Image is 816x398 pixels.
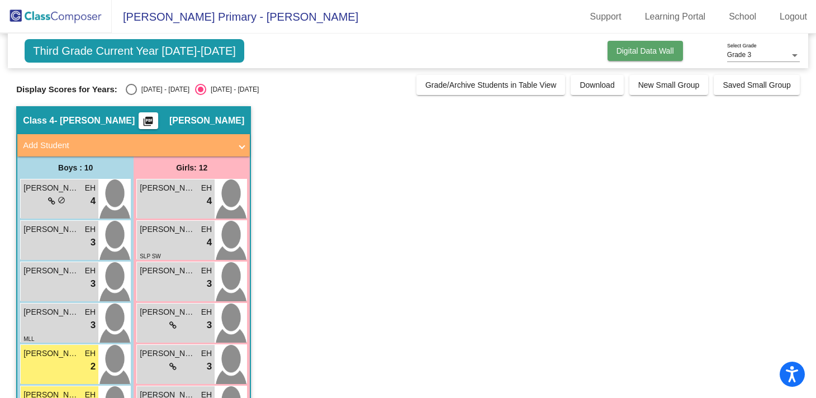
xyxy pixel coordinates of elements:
[580,80,614,89] span: Download
[720,8,765,26] a: School
[201,182,212,194] span: EH
[201,348,212,359] span: EH
[134,157,250,179] div: Girls: 12
[91,359,96,374] span: 2
[91,318,96,333] span: 3
[23,306,79,318] span: [PERSON_NAME]
[23,139,231,152] mat-panel-title: Add Student
[140,265,196,277] span: [PERSON_NAME]
[23,182,79,194] span: [PERSON_NAME]
[137,84,189,94] div: [DATE] - [DATE]
[17,157,134,179] div: Boys : 10
[16,84,117,94] span: Display Scores for Years:
[85,224,96,235] span: EH
[140,224,196,235] span: [PERSON_NAME]
[207,194,212,209] span: 4
[23,348,79,359] span: [PERSON_NAME]
[616,46,674,55] span: Digital Data Wall
[140,182,196,194] span: [PERSON_NAME]
[201,224,212,235] span: EH
[23,336,34,342] span: MLL
[140,306,196,318] span: [PERSON_NAME]
[139,112,158,129] button: Print Students Details
[54,115,135,126] span: - [PERSON_NAME]
[23,115,54,126] span: Class 4
[23,265,79,277] span: [PERSON_NAME]
[207,359,212,374] span: 3
[85,182,96,194] span: EH
[25,39,244,63] span: Third Grade Current Year [DATE]-[DATE]
[727,51,751,59] span: Grade 3
[571,75,623,95] button: Download
[201,265,212,277] span: EH
[140,348,196,359] span: [PERSON_NAME]
[207,235,212,250] span: 4
[169,115,244,126] span: [PERSON_NAME]
[771,8,816,26] a: Logout
[638,80,700,89] span: New Small Group
[126,84,259,95] mat-radio-group: Select an option
[416,75,566,95] button: Grade/Archive Students in Table View
[723,80,790,89] span: Saved Small Group
[85,265,96,277] span: EH
[17,134,250,157] mat-expansion-panel-header: Add Student
[141,116,155,131] mat-icon: picture_as_pdf
[112,8,358,26] span: [PERSON_NAME] Primary - [PERSON_NAME]
[85,348,96,359] span: EH
[91,277,96,291] span: 3
[608,41,683,61] button: Digital Data Wall
[201,306,212,318] span: EH
[425,80,557,89] span: Grade/Archive Students in Table View
[85,306,96,318] span: EH
[91,235,96,250] span: 3
[581,8,630,26] a: Support
[207,318,212,333] span: 3
[23,224,79,235] span: [PERSON_NAME]
[206,84,259,94] div: [DATE] - [DATE]
[140,253,161,259] span: SLP SW
[207,277,212,291] span: 3
[629,75,709,95] button: New Small Group
[58,196,65,204] span: do_not_disturb_alt
[91,194,96,209] span: 4
[714,75,799,95] button: Saved Small Group
[636,8,715,26] a: Learning Portal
